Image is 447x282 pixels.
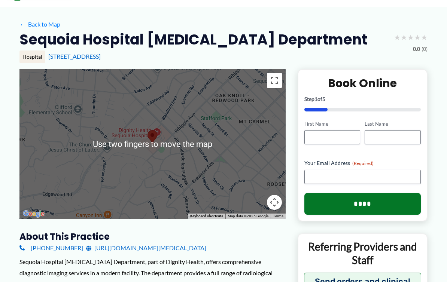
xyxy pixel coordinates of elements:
[190,214,223,219] button: Keyboard shortcuts
[401,31,407,45] span: ★
[304,76,421,91] h2: Book Online
[19,231,286,243] h3: About this practice
[267,195,282,210] button: Map camera controls
[314,96,317,102] span: 1
[413,45,420,54] span: 0.0
[19,21,27,28] span: ←
[304,97,421,102] p: Step of
[421,31,428,45] span: ★
[19,31,367,49] h2: Sequoia Hospital [MEDICAL_DATA] Department
[422,45,428,54] span: (0)
[21,209,46,219] a: Open this area in Google Maps (opens a new window)
[322,96,325,102] span: 5
[394,31,401,45] span: ★
[48,53,101,60] a: [STREET_ADDRESS]
[304,240,421,267] p: Referring Providers and Staff
[228,214,268,218] span: Map data ©2025 Google
[365,121,421,128] label: Last Name
[21,209,46,219] img: Google
[19,51,45,64] div: Hospital
[407,31,414,45] span: ★
[267,73,282,88] button: Toggle fullscreen view
[19,243,83,254] a: [PHONE_NUMBER]
[414,31,421,45] span: ★
[19,19,60,30] a: ←Back to Map
[352,161,374,166] span: (Required)
[304,121,361,128] label: First Name
[86,243,206,254] a: [URL][DOMAIN_NAME][MEDICAL_DATA]
[304,160,421,167] label: Your Email Address
[273,214,283,218] a: Terms (opens in new tab)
